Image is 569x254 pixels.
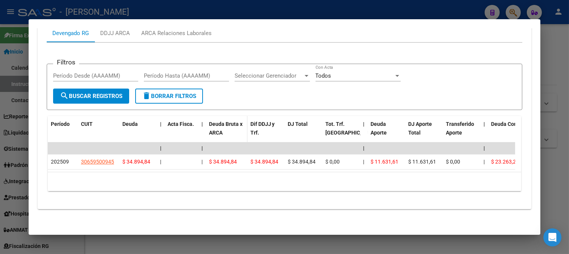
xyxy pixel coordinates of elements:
[443,116,481,149] datatable-header-cell: Transferido Aporte
[316,72,331,79] span: Todos
[53,58,79,66] h3: Filtros
[160,121,162,127] span: |
[288,159,316,165] span: $ 34.894,84
[363,159,365,165] span: |
[52,29,89,37] div: Devengado RG
[288,121,308,127] span: DJ Total
[209,121,243,136] span: Deuda Bruta x ARCA
[78,116,119,149] datatable-header-cell: CUIT
[60,91,69,100] mat-icon: search
[51,159,69,165] span: 202509
[157,116,165,149] datatable-header-cell: |
[446,159,461,165] span: $ 0,00
[48,116,78,149] datatable-header-cell: Período
[543,228,561,246] div: Open Intercom Messenger
[142,93,196,99] span: Borrar Filtros
[201,159,203,165] span: |
[323,116,360,149] datatable-header-cell: Tot. Trf. Bruto
[81,159,114,165] span: 30659500945
[371,159,399,165] span: $ 11.631,61
[488,116,526,149] datatable-header-cell: Deuda Contr.
[201,121,203,127] span: |
[406,116,443,149] datatable-header-cell: DJ Aporte Total
[491,121,522,127] span: Deuda Contr.
[250,159,278,165] span: $ 34.894,84
[481,116,488,149] datatable-header-cell: |
[363,121,365,127] span: |
[491,159,519,165] span: $ 23.263,23
[484,121,485,127] span: |
[141,29,212,37] div: ARCA Relaciones Laborales
[326,121,377,136] span: Tot. Trf. [GEOGRAPHIC_DATA]
[446,121,474,136] span: Transferido Aporte
[53,89,129,104] button: Buscar Registros
[51,121,70,127] span: Período
[371,121,387,136] span: Deuda Aporte
[122,121,138,127] span: Deuda
[250,121,275,136] span: Dif DDJJ y Trf.
[60,93,122,99] span: Buscar Registros
[235,72,303,79] span: Seleccionar Gerenciador
[368,116,406,149] datatable-header-cell: Deuda Aporte
[198,116,206,149] datatable-header-cell: |
[409,159,436,165] span: $ 11.631,61
[122,159,150,165] span: $ 34.894,84
[209,159,237,165] span: $ 34.894,84
[168,121,194,127] span: Acta Fisca.
[484,159,485,165] span: |
[360,116,368,149] datatable-header-cell: |
[201,145,203,151] span: |
[484,145,485,151] span: |
[206,116,247,149] datatable-header-cell: Deuda Bruta x ARCA
[285,116,323,149] datatable-header-cell: DJ Total
[135,89,203,104] button: Borrar Filtros
[119,116,157,149] datatable-header-cell: Deuda
[142,91,151,100] mat-icon: delete
[160,159,161,165] span: |
[247,116,285,149] datatable-header-cell: Dif DDJJ y Trf.
[165,116,198,149] datatable-header-cell: Acta Fisca.
[409,121,432,136] span: DJ Aporte Total
[81,121,93,127] span: CUIT
[160,145,162,151] span: |
[100,29,130,37] div: DDJJ ARCA
[326,159,340,165] span: $ 0,00
[363,145,365,151] span: |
